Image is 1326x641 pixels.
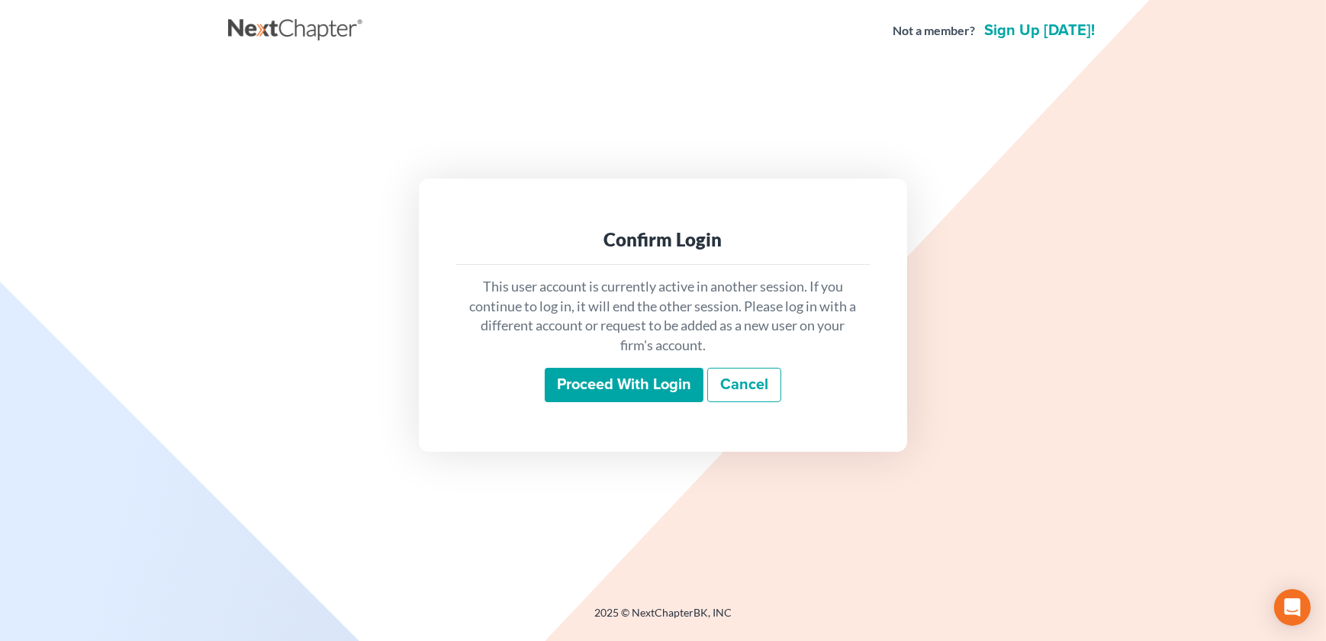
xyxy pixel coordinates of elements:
[981,23,1098,38] a: Sign up [DATE]!
[1274,589,1311,626] div: Open Intercom Messenger
[707,368,781,403] a: Cancel
[228,605,1098,633] div: 2025 © NextChapterBK, INC
[893,22,975,40] strong: Not a member?
[545,368,703,403] input: Proceed with login
[468,277,858,356] p: This user account is currently active in another session. If you continue to log in, it will end ...
[468,227,858,252] div: Confirm Login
